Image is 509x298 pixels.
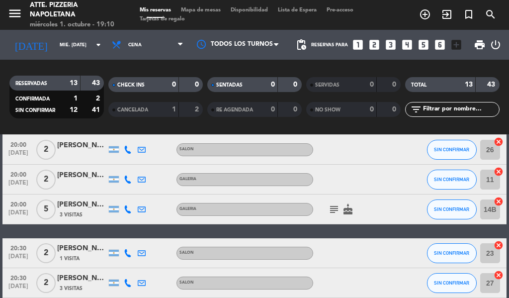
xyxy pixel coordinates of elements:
strong: 0 [370,106,374,113]
span: 1 Visita [60,255,80,263]
span: SALON [179,281,194,285]
span: 20:30 [6,272,31,283]
strong: 43 [92,80,102,87]
span: GALERIA [179,207,196,211]
span: 20:00 [6,198,31,209]
span: Mapa de mesas [176,7,226,13]
i: arrow_drop_down [92,39,104,51]
span: SERVIDAS [315,83,339,88]
strong: 0 [195,81,201,88]
span: RESERVADAS [15,81,47,86]
i: filter_list [410,103,422,115]
span: 3 Visitas [60,211,83,219]
span: SALON [179,147,194,151]
span: [DATE] [6,209,31,221]
span: [DATE] [6,150,31,161]
span: 2 [36,140,56,160]
i: add_box [450,38,463,51]
i: turned_in_not [463,8,475,20]
button: menu [7,6,22,24]
i: cancel [494,240,504,250]
span: 5 [36,199,56,219]
i: search [485,8,497,20]
i: subject [328,203,340,215]
span: SALON [179,251,194,255]
i: exit_to_app [441,8,453,20]
strong: 0 [392,81,398,88]
strong: 0 [271,81,275,88]
span: Tarjetas de regalo [135,16,190,22]
div: Atte. Pizzeria Napoletana [30,0,120,20]
span: SIN CONFIRMAR [434,206,469,212]
span: Reservas para [311,42,348,48]
strong: 12 [70,106,78,113]
i: looks_3 [384,38,397,51]
i: looks_5 [417,38,430,51]
button: SIN CONFIRMAR [427,199,477,219]
i: cancel [494,137,504,147]
span: SIN CONFIRMAR [15,108,55,113]
span: 2 [36,243,56,263]
span: Pre-acceso [322,7,358,13]
span: Disponibilidad [226,7,273,13]
strong: 41 [92,106,102,113]
input: Filtrar por nombre... [422,104,499,115]
div: [PERSON_NAME] [57,140,107,151]
button: SIN CONFIRMAR [427,273,477,293]
strong: 2 [96,95,102,102]
div: miércoles 1. octubre - 19:10 [30,20,120,30]
div: [PERSON_NAME] [57,170,107,181]
span: SIN CONFIRMAR [434,147,469,152]
span: Mis reservas [135,7,176,13]
i: add_circle_outline [419,8,431,20]
span: Cena [128,42,142,48]
i: menu [7,6,22,21]
span: CANCELADA [117,107,148,112]
div: [PERSON_NAME] [57,199,107,210]
span: 20:00 [6,168,31,180]
span: NO SHOW [315,107,340,112]
span: [DATE] [6,180,31,191]
span: 20:00 [6,138,31,150]
span: [DATE] [6,283,31,295]
strong: 1 [74,95,78,102]
i: cancel [494,167,504,177]
strong: 0 [293,81,299,88]
span: RE AGENDADA [216,107,253,112]
span: [DATE] [6,253,31,265]
span: Lista de Espera [273,7,322,13]
span: TOTAL [411,83,426,88]
span: 20:30 [6,242,31,253]
i: cancel [494,270,504,280]
span: SENTADAS [216,83,243,88]
i: [DATE] [7,35,55,55]
button: SIN CONFIRMAR [427,243,477,263]
strong: 13 [70,80,78,87]
span: 2 [36,273,56,293]
strong: 0 [370,81,374,88]
strong: 0 [172,81,176,88]
strong: 0 [271,106,275,113]
strong: 2 [195,106,201,113]
strong: 0 [392,106,398,113]
span: GALERIA [179,177,196,181]
i: looks_two [368,38,381,51]
div: LOG OUT [490,30,502,60]
span: pending_actions [295,39,307,51]
i: cake [342,203,354,215]
span: 2 [36,170,56,190]
span: CHECK INS [117,83,145,88]
strong: 43 [487,81,497,88]
span: print [474,39,486,51]
button: SIN CONFIRMAR [427,140,477,160]
span: SIN CONFIRMAR [434,280,469,286]
span: 3 Visitas [60,285,83,293]
div: [PERSON_NAME] [57,273,107,284]
i: looks_one [351,38,364,51]
strong: 13 [465,81,473,88]
i: looks_4 [401,38,414,51]
div: [PERSON_NAME] [57,243,107,254]
strong: 0 [293,106,299,113]
i: power_settings_new [490,39,502,51]
button: SIN CONFIRMAR [427,170,477,190]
